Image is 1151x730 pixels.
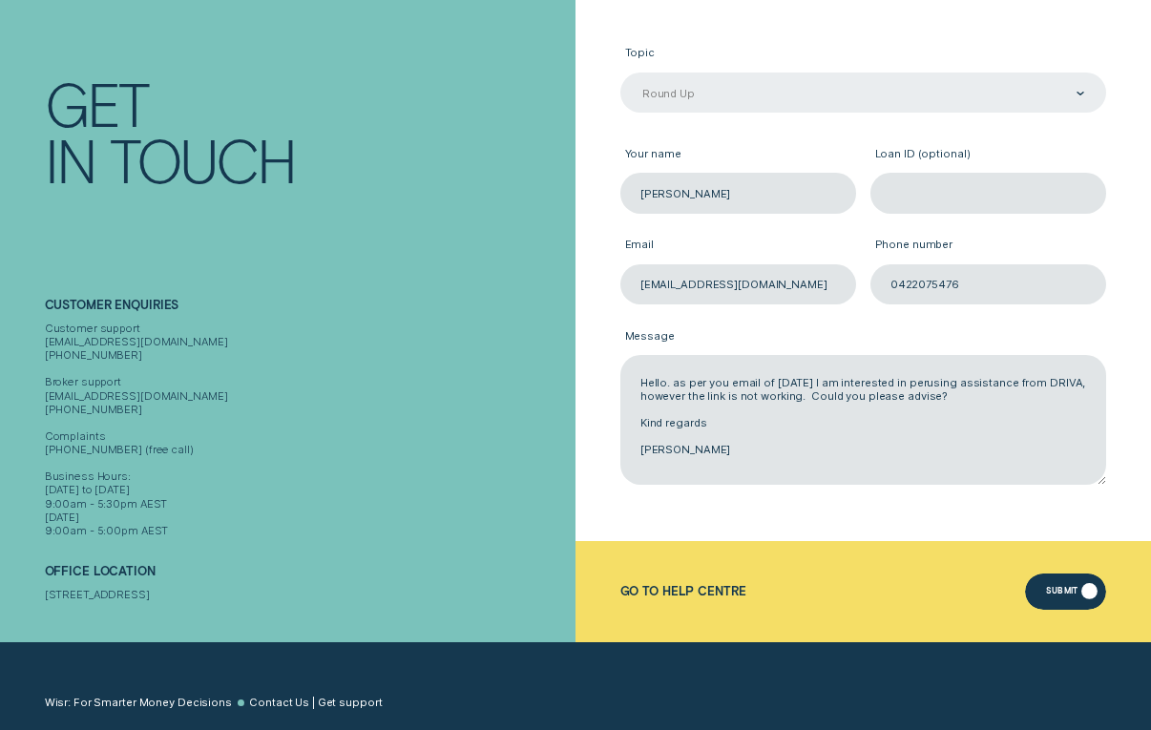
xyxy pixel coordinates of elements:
label: Loan ID (optional) [870,136,1107,173]
label: Email [620,227,857,264]
h2: Customer Enquiries [45,297,569,321]
label: Phone number [870,227,1107,264]
div: Get [45,74,148,131]
textarea: Hello. as per you email of [DATE] I am interested in perusing assistance from DRIVA, however the ... [620,355,1107,485]
div: [STREET_ADDRESS] [45,588,569,601]
div: Touch [110,132,295,188]
a: Wisr: For Smarter Money Decisions [45,696,232,709]
label: Message [620,318,1107,355]
a: Go to Help Centre [620,584,746,598]
a: Contact Us | Get support [249,696,382,709]
h1: Get In Touch [45,74,569,187]
div: Customer support [EMAIL_ADDRESS][DOMAIN_NAME] [PHONE_NUMBER] Broker support [EMAIL_ADDRESS][DOMAI... [45,321,569,536]
label: Your name [620,136,857,173]
button: Submit [1025,574,1106,610]
div: Round Up [642,87,695,100]
label: Topic [620,35,1107,73]
h2: Office Location [45,564,569,588]
div: In [45,132,95,188]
